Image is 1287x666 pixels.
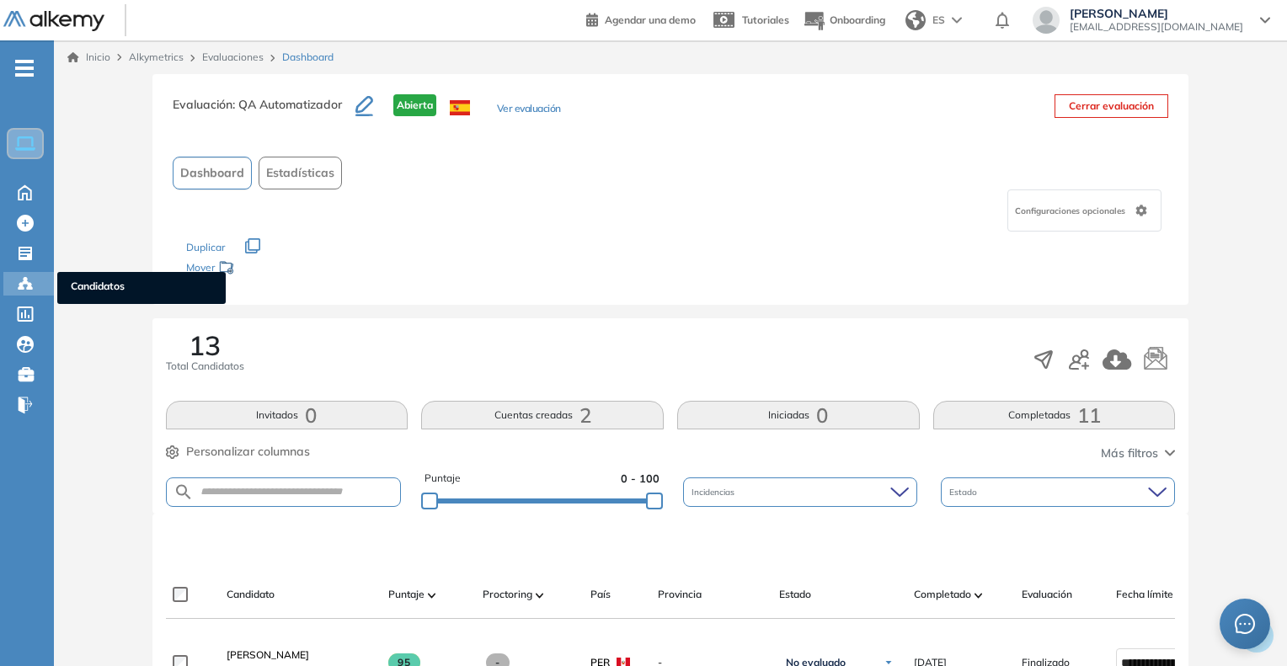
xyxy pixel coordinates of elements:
button: Iniciadas0 [677,401,920,429]
img: arrow [952,17,962,24]
span: Candidatos [71,279,212,297]
span: Más filtros [1101,445,1158,462]
img: world [905,10,926,30]
button: Completadas11 [933,401,1176,429]
div: Incidencias [683,477,917,507]
span: Provincia [658,587,702,602]
span: [EMAIL_ADDRESS][DOMAIN_NAME] [1070,20,1243,34]
h3: Evaluación [173,94,355,130]
img: ESP [450,100,470,115]
span: Configuraciones opcionales [1015,205,1129,217]
div: Configuraciones opcionales [1007,189,1162,232]
span: Dashboard [282,50,334,65]
span: Completado [914,587,971,602]
span: Total Candidatos [166,359,244,374]
i: - [15,67,34,70]
img: [missing "en.ARROW_ALT" translation] [536,593,544,598]
img: Logo [3,11,104,32]
button: Estadísticas [259,157,342,189]
div: Mover [186,253,355,285]
a: [PERSON_NAME] [227,647,375,663]
span: 13 [189,332,221,359]
span: Onboarding [830,13,885,26]
button: Invitados0 [166,401,409,429]
span: Personalizar columnas [186,443,310,461]
a: Evaluaciones [202,51,264,63]
span: Estadísticas [266,164,334,182]
a: Inicio [67,50,110,65]
div: Estado [941,477,1175,507]
span: ES [932,13,945,28]
img: [missing "en.ARROW_ALT" translation] [428,593,436,598]
span: Abierta [393,94,436,116]
button: Más filtros [1101,445,1175,462]
img: SEARCH_ALT [174,482,194,503]
img: [missing "en.ARROW_ALT" translation] [975,593,983,598]
span: Puntaje [425,471,461,487]
span: Alkymetrics [129,51,184,63]
span: Tutoriales [742,13,789,26]
span: Evaluación [1022,587,1072,602]
button: Ver evaluación [497,101,561,119]
span: Incidencias [692,486,738,498]
span: Agendar una demo [605,13,696,26]
span: Puntaje [388,587,425,602]
span: [PERSON_NAME] [1070,7,1243,20]
span: Dashboard [180,164,244,182]
span: 0 - 100 [621,471,660,487]
button: Cuentas creadas2 [421,401,664,429]
span: Fecha límite [1116,587,1173,602]
span: Duplicar [186,241,225,253]
span: [PERSON_NAME] [227,648,309,661]
button: Dashboard [173,157,252,189]
span: : QA Automatizador [232,97,342,112]
span: Candidato [227,587,275,602]
span: Estado [949,486,980,498]
span: País [590,587,611,602]
button: Onboarding [803,3,885,39]
button: Personalizar columnas [166,443,310,461]
span: Proctoring [483,587,532,602]
span: Estado [779,587,811,602]
a: Agendar una demo [586,8,696,29]
span: message [1235,614,1256,635]
button: Cerrar evaluación [1055,94,1168,118]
